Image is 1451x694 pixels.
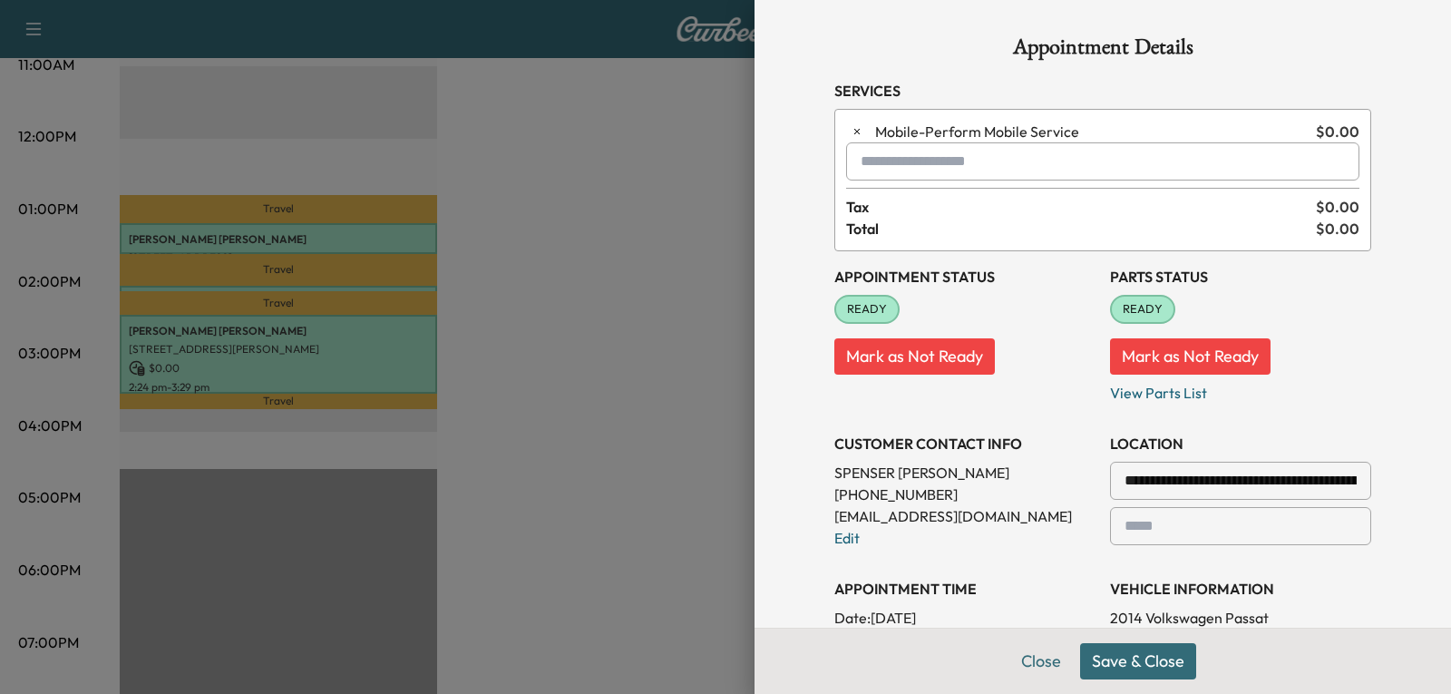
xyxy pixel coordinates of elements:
[846,218,1316,239] span: Total
[1110,375,1371,404] p: View Parts List
[834,462,1096,484] p: SPENSER [PERSON_NAME]
[834,505,1096,527] p: [EMAIL_ADDRESS][DOMAIN_NAME]
[834,80,1371,102] h3: Services
[1110,607,1371,629] p: 2014 Volkswagen Passat
[834,338,995,375] button: Mark as Not Ready
[1110,338,1271,375] button: Mark as Not Ready
[1316,121,1359,142] span: $ 0.00
[834,36,1371,65] h1: Appointment Details
[1110,578,1371,600] h3: VEHICLE INFORMATION
[1110,266,1371,288] h3: Parts Status
[834,578,1096,600] h3: APPOINTMENT TIME
[1316,196,1359,218] span: $ 0.00
[846,196,1316,218] span: Tax
[1080,643,1196,679] button: Save & Close
[834,433,1096,455] h3: CUSTOMER CONTACT INFO
[836,300,898,318] span: READY
[834,529,860,547] a: Edit
[1009,643,1073,679] button: Close
[875,121,1309,142] span: Perform Mobile Service
[1110,433,1371,455] h3: LOCATION
[1316,218,1359,239] span: $ 0.00
[834,484,1096,505] p: [PHONE_NUMBER]
[834,266,1096,288] h3: Appointment Status
[834,607,1096,629] p: Date: [DATE]
[1112,300,1173,318] span: READY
